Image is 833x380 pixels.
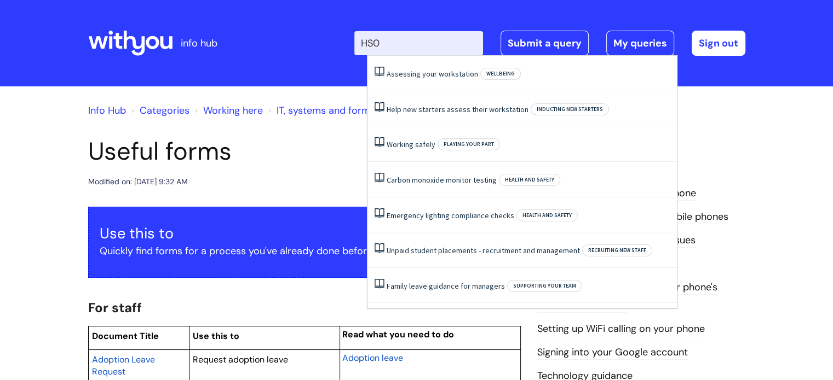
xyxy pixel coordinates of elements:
[438,138,500,150] span: Playing your part
[501,31,589,56] a: Submit a query
[387,245,580,255] a: Unpaid student placements - recruitment and management
[193,330,239,342] span: Use this to
[100,225,509,242] h3: Use this to
[193,354,288,365] span: Request adoption leave
[692,31,745,56] a: Sign out
[537,280,717,312] a: Connecting your laptop to your phone's internet connection
[92,354,155,377] span: Adoption Leave Request
[537,346,688,360] a: Signing into your Google account
[266,102,375,119] li: IT, systems and forms
[499,174,560,186] span: Health and safety
[92,330,159,342] span: Document Title
[387,281,505,291] a: Family leave guidance for managers
[387,104,528,114] a: Help new starters assess their workstation
[342,329,454,340] span: Read what you need to do
[277,104,375,117] a: IT, systems and forms
[480,68,521,80] span: Wellbeing
[88,104,126,117] a: Info Hub
[606,31,674,56] a: My queries
[192,102,263,119] li: Working here
[516,209,578,221] span: Health and safety
[354,31,745,56] div: | -
[507,280,582,292] span: Supporting your team
[181,34,217,52] p: info hub
[129,102,189,119] li: Solution home
[88,175,188,189] div: Modified on: [DATE] 9:32 AM
[354,31,483,55] input: Search
[88,299,142,316] span: For staff
[387,69,478,79] a: Assessing your workstation
[100,242,509,260] p: Quickly find forms for a process you've already done before.
[531,103,609,115] span: Inducting new starters
[387,175,497,185] a: Carbon monoxide monitor testing
[582,244,652,256] span: Recruiting new staff
[203,104,263,117] a: Working here
[342,352,403,364] span: Adoption leave
[92,353,155,378] a: Adoption Leave Request
[88,137,521,166] h1: Useful forms
[537,322,705,336] a: Setting up WiFi calling on your phone
[342,351,403,364] a: Adoption leave
[387,139,435,149] a: Working safely
[140,104,189,117] a: Categories
[387,211,514,220] a: Emergency lighting compliance checks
